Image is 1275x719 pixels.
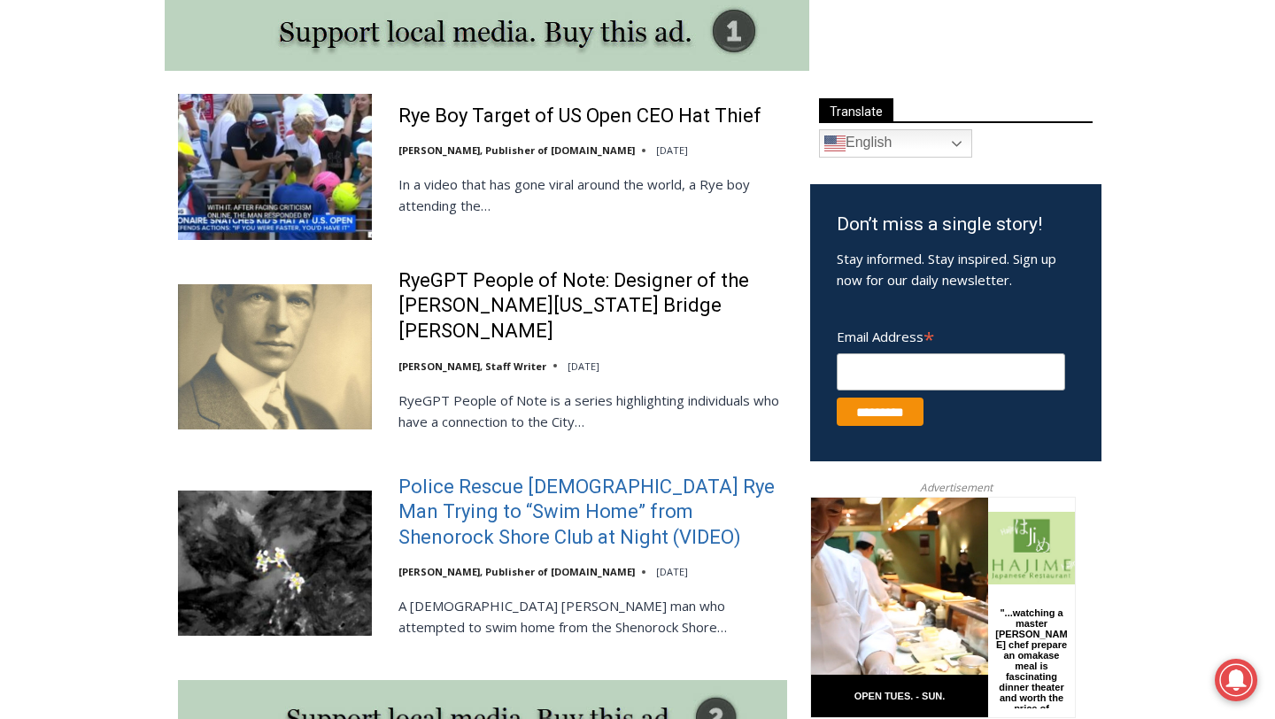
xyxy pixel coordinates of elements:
p: Stay informed. Stay inspired. Sign up now for our daily newsletter. [837,248,1075,290]
div: "At the 10am stand-up meeting, each intern gets a chance to take [PERSON_NAME] and the other inte... [447,1,837,172]
a: English [819,129,972,158]
div: "...watching a master [PERSON_NAME] chef prepare an omakase meal is fascinating dinner theater an... [182,111,260,212]
a: [PERSON_NAME], Staff Writer [398,359,546,373]
a: Open Tues. - Sun. [PHONE_NUMBER] [1,178,178,220]
span: Open Tues. - Sun. [PHONE_NUMBER] [5,182,174,250]
time: [DATE] [656,565,688,578]
p: In a video that has gone viral around the world, a Rye boy attending the… [398,174,787,216]
time: [DATE] [568,359,599,373]
a: [PERSON_NAME], Publisher of [DOMAIN_NAME] [398,565,635,578]
img: en [824,133,846,154]
a: [PERSON_NAME], Publisher of [DOMAIN_NAME] [398,143,635,157]
a: Intern @ [DOMAIN_NAME] [426,172,858,220]
h3: Don’t miss a single story! [837,211,1075,239]
time: [DATE] [656,143,688,157]
label: Email Address [837,319,1065,351]
img: RyeGPT People of Note: Designer of the George Washington Bridge Othmar Ammann [178,284,372,429]
p: RyeGPT People of Note is a series highlighting individuals who have a connection to the City… [398,390,787,432]
p: A [DEMOGRAPHIC_DATA] [PERSON_NAME] man who attempted to swim home from the Shenorock Shore… [398,595,787,638]
a: Rye Boy Target of US Open CEO Hat Thief [398,104,761,129]
a: RyeGPT People of Note: Designer of the [PERSON_NAME][US_STATE] Bridge [PERSON_NAME] [398,268,787,344]
img: Rye Boy Target of US Open CEO Hat Thief [178,94,372,239]
span: Advertisement [902,479,1010,496]
span: Translate [819,98,893,122]
span: Intern @ [DOMAIN_NAME] [463,176,821,216]
img: Police Rescue 51 Year Old Rye Man Trying to “Swim Home” from Shenorock Shore Club at Night (VIDEO) [178,491,372,636]
a: Police Rescue [DEMOGRAPHIC_DATA] Rye Man Trying to “Swim Home” from Shenorock Shore Club at Night... [398,475,787,551]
